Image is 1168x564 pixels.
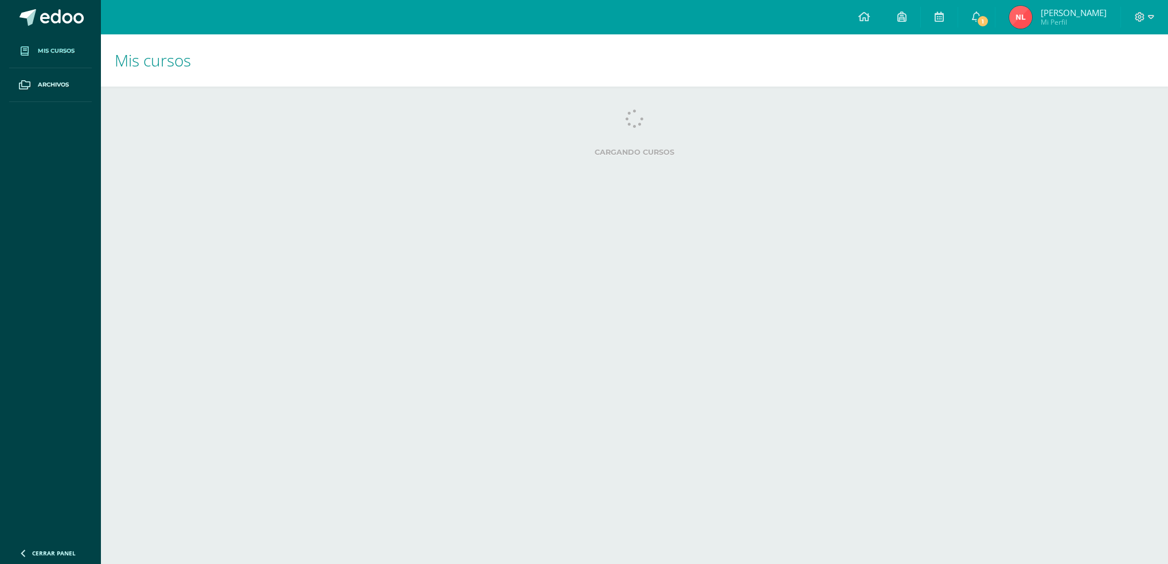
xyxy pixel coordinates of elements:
[38,80,69,89] span: Archivos
[1009,6,1032,29] img: 0bd96b76678b5aa360396f1394bde56b.png
[976,15,989,28] span: 1
[9,68,92,102] a: Archivos
[115,49,191,71] span: Mis cursos
[124,148,1145,156] label: Cargando cursos
[1041,7,1107,18] span: [PERSON_NAME]
[9,34,92,68] a: Mis cursos
[1041,17,1107,27] span: Mi Perfil
[32,549,76,557] span: Cerrar panel
[38,46,75,56] span: Mis cursos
